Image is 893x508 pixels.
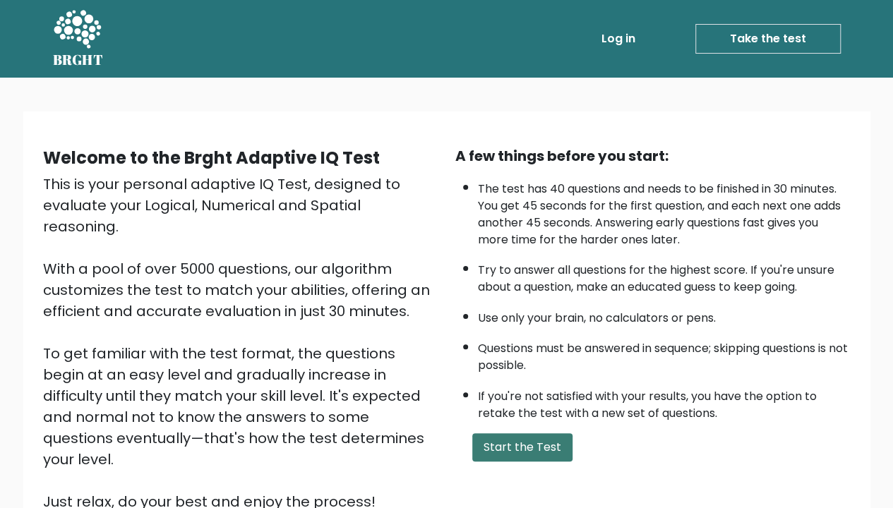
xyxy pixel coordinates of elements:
button: Start the Test [472,433,573,461]
li: The test has 40 questions and needs to be finished in 30 minutes. You get 45 seconds for the firs... [478,174,851,248]
li: Questions must be answered in sequence; skipping questions is not possible. [478,333,851,374]
b: Welcome to the Brght Adaptive IQ Test [43,146,380,169]
h5: BRGHT [53,52,104,68]
a: Take the test [695,24,841,54]
div: A few things before you start: [455,145,851,167]
li: If you're not satisfied with your results, you have the option to retake the test with a new set ... [478,381,851,422]
a: Log in [596,25,641,53]
li: Try to answer all questions for the highest score. If you're unsure about a question, make an edu... [478,255,851,296]
a: BRGHT [53,6,104,72]
li: Use only your brain, no calculators or pens. [478,303,851,327]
